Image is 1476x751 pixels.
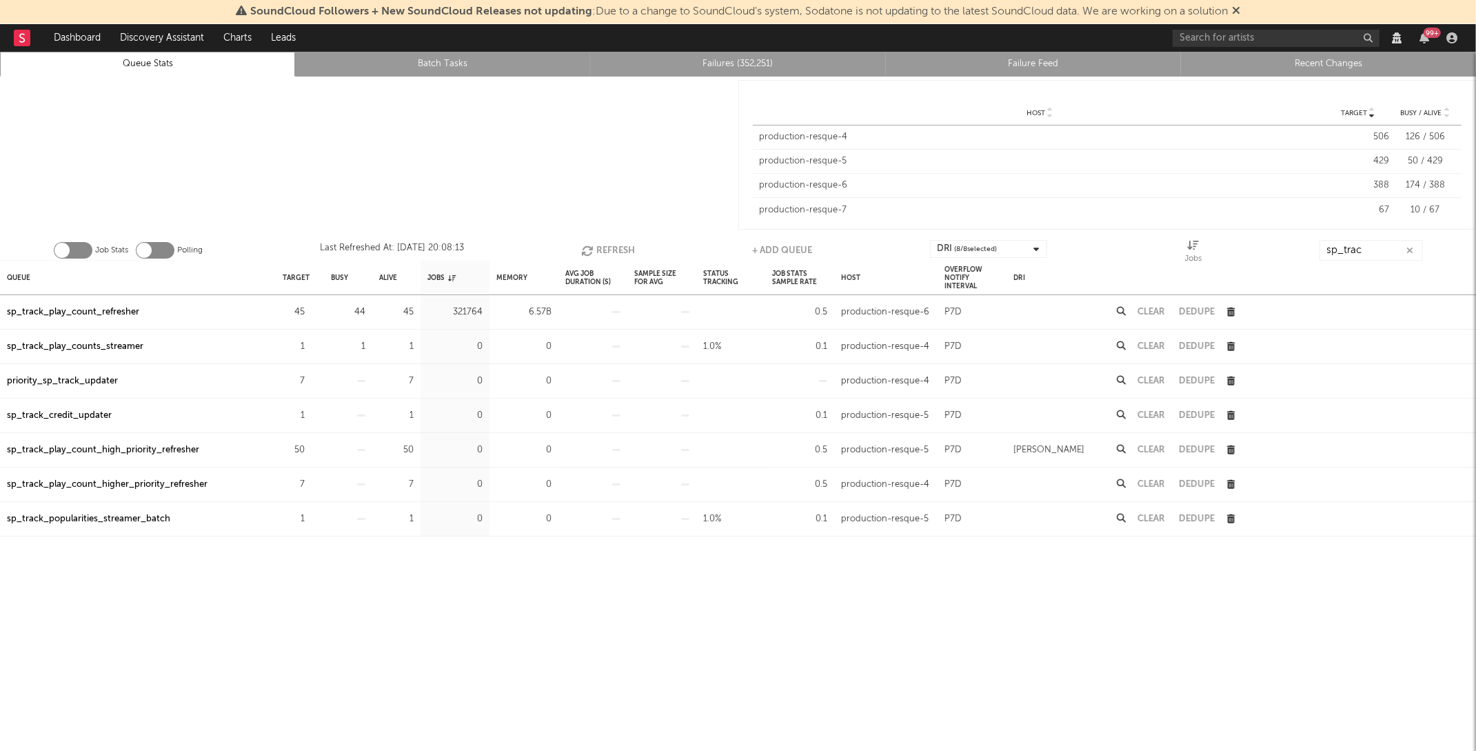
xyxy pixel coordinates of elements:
[1138,411,1165,420] button: Clear
[427,408,483,424] div: 0
[841,339,929,355] div: production-resque-4
[1396,203,1455,217] div: 10 / 67
[841,304,929,321] div: production-resque-6
[44,24,110,52] a: Dashboard
[1396,130,1455,144] div: 126 / 506
[1179,342,1215,351] button: Dedupe
[944,263,1000,292] div: Overflow Notify Interval
[760,203,1321,217] div: production-resque-7
[427,511,483,528] div: 0
[1179,411,1215,420] button: Dedupe
[283,304,305,321] div: 45
[841,373,929,390] div: production-resque-4
[565,263,620,292] div: Avg Job Duration (s)
[772,304,827,321] div: 0.5
[1327,179,1389,192] div: 388
[841,408,929,424] div: production-resque-5
[1232,6,1240,17] span: Dismiss
[1179,514,1215,523] button: Dedupe
[7,408,112,424] a: sp_track_credit_updater
[496,304,552,321] div: 6.57B
[379,408,414,424] div: 1
[1396,154,1455,168] div: 50 / 429
[772,442,827,459] div: 0.5
[1179,480,1215,489] button: Dedupe
[496,477,552,493] div: 0
[1138,342,1165,351] button: Clear
[7,477,208,493] div: sp_track_play_count_higher_priority_refresher
[379,442,414,459] div: 50
[331,304,365,321] div: 44
[1327,130,1389,144] div: 506
[303,56,583,72] a: Batch Tasks
[772,263,827,292] div: Job Stats Sample Rate
[944,477,962,493] div: P7D
[955,241,998,257] span: ( 8 / 8 selected)
[427,263,456,292] div: Jobs
[1396,179,1455,192] div: 174 / 388
[110,24,214,52] a: Discovery Assistant
[944,373,962,390] div: P7D
[261,24,305,52] a: Leads
[283,477,305,493] div: 7
[7,373,118,390] a: priority_sp_track_updater
[331,339,365,355] div: 1
[772,408,827,424] div: 0.1
[379,373,414,390] div: 7
[8,56,287,72] a: Queue Stats
[379,339,414,355] div: 1
[283,511,305,528] div: 1
[379,263,397,292] div: Alive
[1320,240,1423,261] input: Search...
[427,442,483,459] div: 0
[283,263,310,292] div: Target
[634,263,689,292] div: Sample Size For Avg
[496,373,552,390] div: 0
[772,339,827,355] div: 0.1
[1179,377,1215,385] button: Dedupe
[1327,154,1389,168] div: 429
[1185,250,1202,267] div: Jobs
[7,442,199,459] a: sp_track_play_count_high_priority_refresher
[496,511,552,528] div: 0
[703,263,758,292] div: Status Tracking
[582,240,636,261] button: Refresh
[250,6,1228,17] span: : Due to a change to SoundCloud's system, Sodatone is not updating to the latest SoundCloud data....
[1027,109,1045,117] span: Host
[427,339,483,355] div: 0
[760,154,1321,168] div: production-resque-5
[1327,203,1389,217] div: 67
[1013,263,1025,292] div: DRI
[944,442,962,459] div: P7D
[214,24,261,52] a: Charts
[1419,32,1429,43] button: 99+
[1341,109,1367,117] span: Target
[7,304,139,321] a: sp_track_play_count_refresher
[331,263,348,292] div: Busy
[938,241,998,257] div: DRI
[7,339,143,355] a: sp_track_play_counts_streamer
[1179,308,1215,317] button: Dedupe
[7,511,170,528] a: sp_track_popularities_streamer_batch
[283,442,305,459] div: 50
[703,339,721,355] div: 1.0%
[283,408,305,424] div: 1
[1138,308,1165,317] button: Clear
[1185,240,1202,266] div: Jobs
[1179,445,1215,454] button: Dedupe
[427,304,483,321] div: 321764
[703,511,721,528] div: 1.0%
[379,477,414,493] div: 7
[250,6,592,17] span: SoundCloud Followers + New SoundCloud Releases not updating
[841,442,929,459] div: production-resque-5
[760,130,1321,144] div: production-resque-4
[772,477,827,493] div: 0.5
[944,339,962,355] div: P7D
[1189,56,1468,72] a: Recent Changes
[841,511,929,528] div: production-resque-5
